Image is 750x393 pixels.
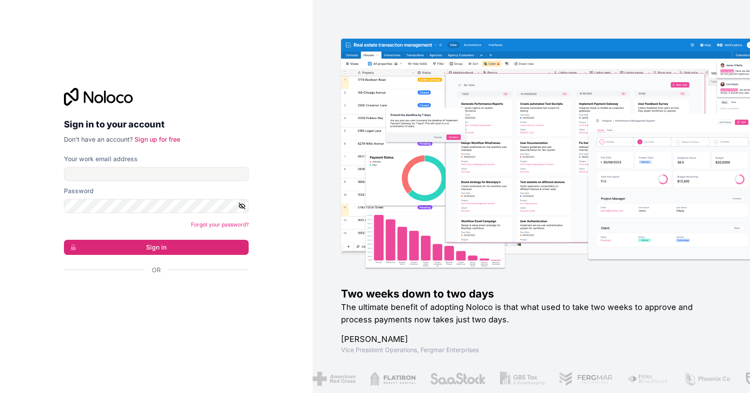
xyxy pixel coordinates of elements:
a: Sign up for free [135,135,180,143]
h2: The ultimate benefit of adopting Noloco is that what used to take two weeks to approve and proces... [341,301,722,326]
img: /assets/saastock-C6Zbiodz.png [430,372,486,386]
img: /assets/phoenix-BREaitsQ.png [683,372,731,386]
input: Password [64,199,249,213]
img: /assets/flatiron-C8eUkumj.png [370,372,416,386]
label: Your work email address [64,155,138,163]
img: /assets/fergmar-CudnrXN5.png [559,372,613,386]
img: /assets/fiera-fwj2N5v4.png [627,372,669,386]
h1: [PERSON_NAME] [341,333,722,345]
button: Sign in [64,240,249,255]
span: Or [152,266,161,274]
input: Email address [64,167,249,181]
h1: Vice President Operations , Fergmar Enterprises [341,345,722,354]
img: /assets/gbstax-C-GtDUiK.png [500,372,545,386]
span: Don't have an account? [64,135,133,143]
h1: Two weeks down to two days [341,287,722,301]
label: Password [64,187,94,195]
img: /assets/american-red-cross-BAupjrZR.png [313,372,356,386]
a: Forgot your password? [191,221,249,228]
h2: Sign in to your account [64,116,249,132]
